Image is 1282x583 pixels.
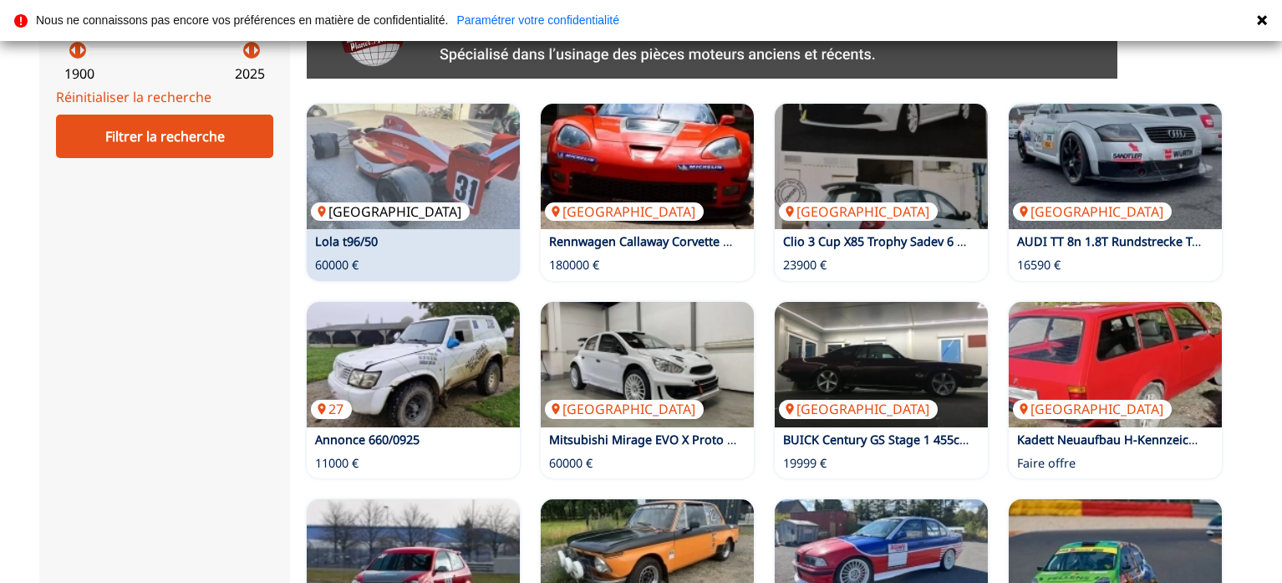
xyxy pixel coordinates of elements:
p: Faire offre [1017,455,1076,472]
a: Lola t96/50[GEOGRAPHIC_DATA] [307,104,520,229]
p: 60000 € [315,257,359,274]
a: Rennwagen Callaway Corvette C6 GT3[GEOGRAPHIC_DATA] [541,104,754,229]
a: Kadett Neuaufbau H-Kennzeichen [1017,432,1210,447]
p: 60000 € [549,455,593,472]
a: Réinitialiser la recherche [56,88,211,106]
img: Mitsubishi Mirage EVO X Proto Rallye Dytko [541,302,754,427]
p: 1900 [64,64,94,83]
a: Clio 3 Cup X85 Trophy Sadev 6 Gang Seqentiell Meister11 [783,233,1106,249]
p: 16590 € [1017,257,1061,274]
p: [GEOGRAPHIC_DATA] [545,202,704,221]
img: BUICK Century GS Stage 1 455cui Big Block [775,302,988,427]
p: 2025 [235,64,265,83]
p: 23900 € [783,257,827,274]
a: AUDI TT 8n 1.8T Rundstrecke Tracktool KW Quattro[GEOGRAPHIC_DATA] [1009,104,1222,229]
a: Lola t96/50 [315,233,378,249]
p: [GEOGRAPHIC_DATA] [1013,202,1172,221]
p: arrow_right [246,40,266,60]
a: BUICK Century GS Stage 1 455cui Big Block [783,432,1026,447]
p: arrow_left [64,40,84,60]
a: Mitsubishi Mirage EVO X Proto Rallye [PERSON_NAME] [549,432,858,447]
p: [GEOGRAPHIC_DATA] [779,202,938,221]
p: [GEOGRAPHIC_DATA] [779,400,938,418]
p: 19999 € [783,455,827,472]
img: Lola t96/50 [307,104,520,229]
p: 11000 € [315,455,359,472]
p: Nous ne connaissons pas encore vos préférences en matière de confidentialité. [36,14,448,26]
img: Kadett Neuaufbau H-Kennzeichen [1009,302,1222,427]
p: [GEOGRAPHIC_DATA] [545,400,704,418]
p: [GEOGRAPHIC_DATA] [311,202,470,221]
a: BUICK Century GS Stage 1 455cui Big Block[GEOGRAPHIC_DATA] [775,302,988,427]
p: arrow_right [72,40,92,60]
img: Rennwagen Callaway Corvette C6 GT3 [541,104,754,229]
p: arrow_left [237,40,257,60]
div: Filtrer la recherche [56,115,273,158]
p: [GEOGRAPHIC_DATA] [1013,400,1172,418]
a: Mitsubishi Mirage EVO X Proto Rallye Dytko[GEOGRAPHIC_DATA] [541,302,754,427]
p: 180000 € [549,257,599,274]
img: Clio 3 Cup X85 Trophy Sadev 6 Gang Seqentiell Meister11 [775,104,988,229]
img: Annonce 660/0925 [307,302,520,427]
a: Clio 3 Cup X85 Trophy Sadev 6 Gang Seqentiell Meister11[GEOGRAPHIC_DATA] [775,104,988,229]
img: AUDI TT 8n 1.8T Rundstrecke Tracktool KW Quattro [1009,104,1222,229]
a: Annonce 660/092527 [307,302,520,427]
a: Rennwagen Callaway Corvette C6 GT3 [549,233,762,249]
a: Kadett Neuaufbau H-Kennzeichen[GEOGRAPHIC_DATA] [1009,302,1222,427]
a: Paramétrer votre confidentialité [456,14,619,26]
a: Annonce 660/0925 [315,432,420,447]
p: 27 [311,400,352,418]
